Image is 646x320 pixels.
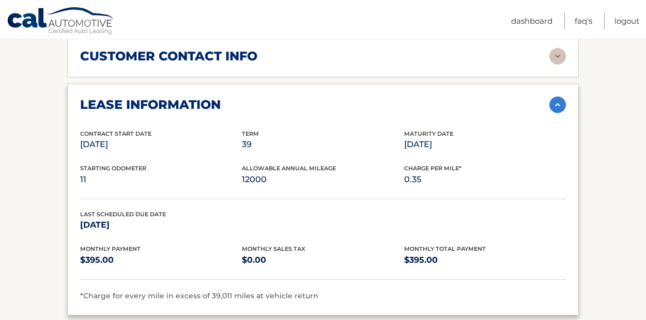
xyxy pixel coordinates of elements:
p: $0.00 [242,253,404,267]
p: $395.00 [404,253,566,267]
span: Allowable Annual Mileage [242,165,336,172]
p: [DATE] [80,218,242,232]
a: FAQ's [575,12,592,29]
span: Contract Start Date [80,130,151,137]
a: Cal Automotive [7,7,115,37]
p: 39 [242,137,404,152]
p: 12000 [242,172,404,187]
a: Dashboard [511,12,552,29]
img: accordion-rest.svg [549,48,566,65]
h2: lease information [80,97,221,113]
span: *Charge for every mile in excess of 39,011 miles at vehicle return [80,291,318,300]
p: 11 [80,172,242,187]
span: Monthly Payment [80,245,141,252]
span: Monthly Sales Tax [242,245,305,252]
span: Term [242,130,259,137]
span: Last Scheduled Due Date [80,211,166,218]
h2: customer contact info [80,49,257,64]
span: Monthly Total Payment [404,245,486,252]
p: [DATE] [80,137,242,152]
p: $395.00 [80,253,242,267]
span: Starting Odometer [80,165,146,172]
span: Maturity Date [404,130,453,137]
img: accordion-active.svg [549,97,566,113]
p: 0.35 [404,172,566,187]
span: Charge Per Mile* [404,165,462,172]
p: [DATE] [404,137,566,152]
a: Logout [614,12,639,29]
